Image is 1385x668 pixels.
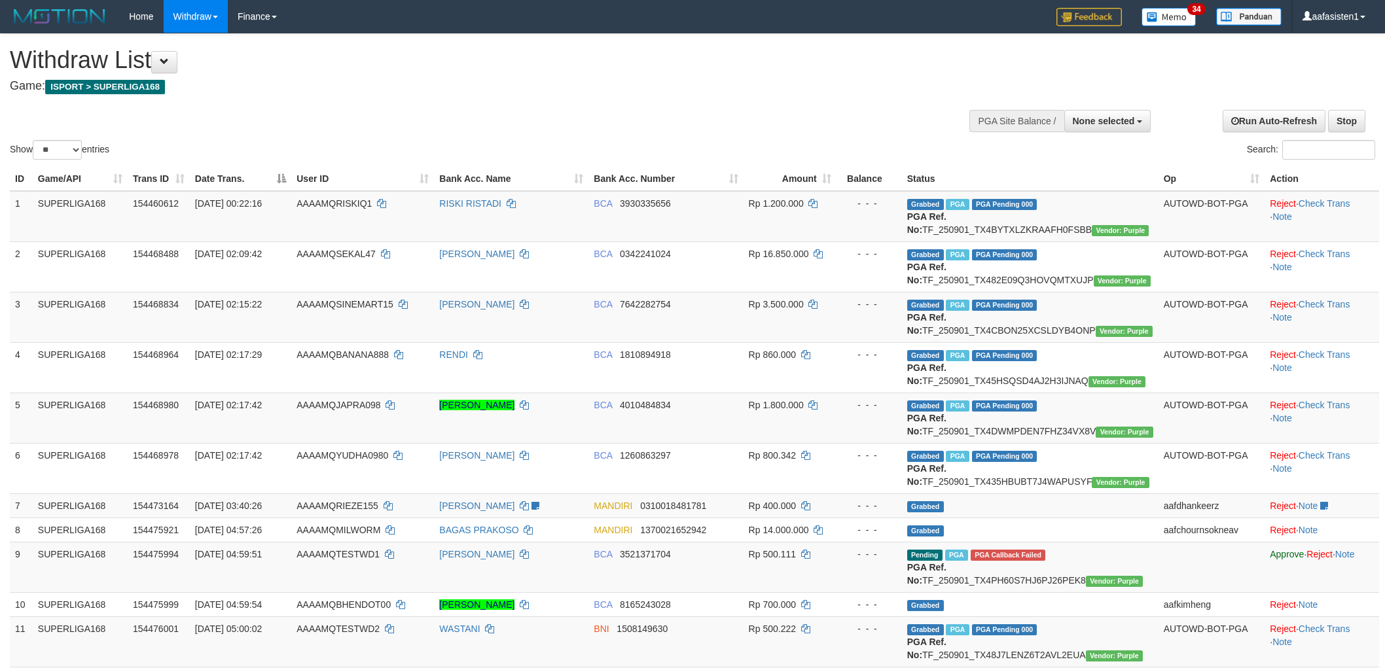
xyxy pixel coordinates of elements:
[1299,349,1350,360] a: Check Trans
[10,241,33,292] td: 2
[133,549,179,559] span: 154475994
[297,249,376,259] span: AAAAMQSEKAL47
[133,525,179,535] span: 154475921
[1159,493,1265,518] td: aafdhankeerz
[195,349,262,360] span: [DATE] 02:17:29
[946,300,969,311] span: Marked by aafnonsreyleab
[620,299,671,309] span: Copy 7642282754 to clipboard
[1088,376,1145,387] span: Vendor URL: https://trx4.1velocity.biz
[297,525,380,535] span: AAAAMQMILWORM
[1272,211,1292,222] a: Note
[10,191,33,242] td: 1
[439,525,518,535] a: BAGAS PRAKOSO
[842,298,897,311] div: - - -
[1159,167,1265,191] th: Op: activate to sort column ascending
[1056,8,1122,26] img: Feedback.jpg
[1265,493,1379,518] td: ·
[749,549,796,559] span: Rp 500.111
[1159,518,1265,542] td: aafchournsokneav
[1299,599,1318,610] a: Note
[1265,191,1379,242] td: · ·
[439,400,514,410] a: [PERSON_NAME]
[842,499,897,512] div: - - -
[1270,198,1296,209] a: Reject
[439,249,514,259] a: [PERSON_NAME]
[33,592,128,616] td: SUPERLIGA168
[1270,349,1296,360] a: Reject
[1272,413,1292,423] a: Note
[842,622,897,635] div: - - -
[842,348,897,361] div: - - -
[1270,450,1296,461] a: Reject
[749,450,796,461] span: Rp 800.342
[749,501,796,511] span: Rp 400.000
[594,525,632,535] span: MANDIRI
[33,292,128,342] td: SUPERLIGA168
[195,549,262,559] span: [DATE] 04:59:51
[297,501,378,511] span: AAAAMQRIEZE155
[439,299,514,309] a: [PERSON_NAME]
[439,549,514,559] a: [PERSON_NAME]
[1299,525,1318,535] a: Note
[297,349,389,360] span: AAAAMQBANANA888
[971,550,1045,561] span: PGA Error
[594,501,632,511] span: MANDIRI
[1159,592,1265,616] td: aafkimheng
[907,451,944,462] span: Grabbed
[297,450,388,461] span: AAAAMQYUDHA0980
[1247,140,1375,160] label: Search:
[128,167,190,191] th: Trans ID: activate to sort column ascending
[842,449,897,462] div: - - -
[1073,116,1135,126] span: None selected
[907,400,944,412] span: Grabbed
[10,616,33,667] td: 11
[10,443,33,493] td: 6
[45,80,165,94] span: ISPORT > SUPERLIGA168
[10,542,33,592] td: 9
[842,523,897,536] div: - - -
[439,198,501,209] a: RISKI RISTADI
[1159,191,1265,242] td: AUTOWD-BOT-PGA
[297,624,380,634] span: AAAAMQTESTWD2
[10,592,33,616] td: 10
[620,349,671,360] span: Copy 1810894918 to clipboard
[10,292,33,342] td: 3
[1265,443,1379,493] td: · ·
[1094,275,1151,287] span: Vendor URL: https://trx4.1velocity.biz
[10,80,910,93] h4: Game:
[195,400,262,410] span: [DATE] 02:17:42
[1299,299,1350,309] a: Check Trans
[1265,342,1379,393] td: · ·
[594,349,612,360] span: BCA
[907,300,944,311] span: Grabbed
[33,518,128,542] td: SUPERLIGA168
[1159,616,1265,667] td: AUTOWD-BOT-PGA
[1159,443,1265,493] td: AUTOWD-BOT-PGA
[1299,400,1350,410] a: Check Trans
[1064,110,1151,132] button: None selected
[972,350,1037,361] span: PGA Pending
[1265,616,1379,667] td: · ·
[1270,501,1296,511] a: Reject
[10,167,33,191] th: ID
[1265,518,1379,542] td: ·
[1265,542,1379,592] td: · ·
[10,7,109,26] img: MOTION_logo.png
[1270,599,1296,610] a: Reject
[749,349,796,360] span: Rp 860.000
[1306,549,1333,559] a: Reject
[10,393,33,443] td: 5
[1270,400,1296,410] a: Reject
[1299,450,1350,461] a: Check Trans
[195,450,262,461] span: [DATE] 02:17:42
[1270,249,1296,259] a: Reject
[33,493,128,518] td: SUPERLIGA168
[907,600,944,611] span: Grabbed
[195,525,262,535] span: [DATE] 04:57:26
[1299,501,1318,511] a: Note
[972,624,1037,635] span: PGA Pending
[33,542,128,592] td: SUPERLIGA168
[195,624,262,634] span: [DATE] 05:00:02
[33,393,128,443] td: SUPERLIGA168
[594,450,612,461] span: BCA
